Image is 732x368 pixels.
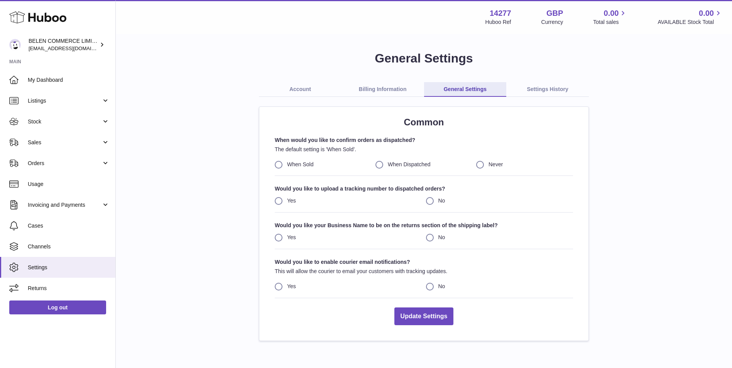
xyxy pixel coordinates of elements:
[375,161,472,168] label: When Dispatched
[341,82,424,97] a: Billing Information
[28,139,101,146] span: Sales
[426,197,573,204] label: No
[275,137,573,144] strong: When would you like to confirm orders as dispatched?
[275,161,372,168] label: When Sold
[29,45,113,51] span: [EMAIL_ADDRESS][DOMAIN_NAME]
[275,258,573,266] strong: Would you like to enable courier email notifications?
[658,8,723,26] a: 0.00 AVAILABLE Stock Total
[426,234,573,241] label: No
[259,82,341,97] a: Account
[275,146,573,153] p: The default setting is 'When Sold’.
[593,8,627,26] a: 0.00 Total sales
[275,197,422,204] label: Yes
[275,222,573,229] strong: Would you like your Business Name to be on the returns section of the shipping label?
[28,264,110,271] span: Settings
[28,160,101,167] span: Orders
[28,243,110,250] span: Channels
[546,8,563,19] strong: GBP
[275,185,573,192] strong: Would you like to upload a tracking number to dispatched orders?
[9,300,106,314] a: Log out
[275,283,422,290] label: Yes
[29,37,98,52] div: BELEN COMMERCE LIMITED
[28,222,110,230] span: Cases
[476,161,573,168] label: Never
[28,76,110,84] span: My Dashboard
[394,307,454,326] button: Update Settings
[424,82,507,97] a: General Settings
[28,201,101,209] span: Invoicing and Payments
[28,97,101,105] span: Listings
[128,50,720,67] h1: General Settings
[28,118,101,125] span: Stock
[9,39,21,51] img: internalAdmin-14277@internal.huboo.com
[593,19,627,26] span: Total sales
[275,234,422,241] label: Yes
[485,19,511,26] div: Huboo Ref
[604,8,619,19] span: 0.00
[275,268,573,275] p: This will allow the courier to email your customers with tracking updates.
[28,181,110,188] span: Usage
[506,82,589,97] a: Settings History
[699,8,714,19] span: 0.00
[28,285,110,292] span: Returns
[541,19,563,26] div: Currency
[275,116,573,128] h2: Common
[658,19,723,26] span: AVAILABLE Stock Total
[490,8,511,19] strong: 14277
[426,283,573,290] label: No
